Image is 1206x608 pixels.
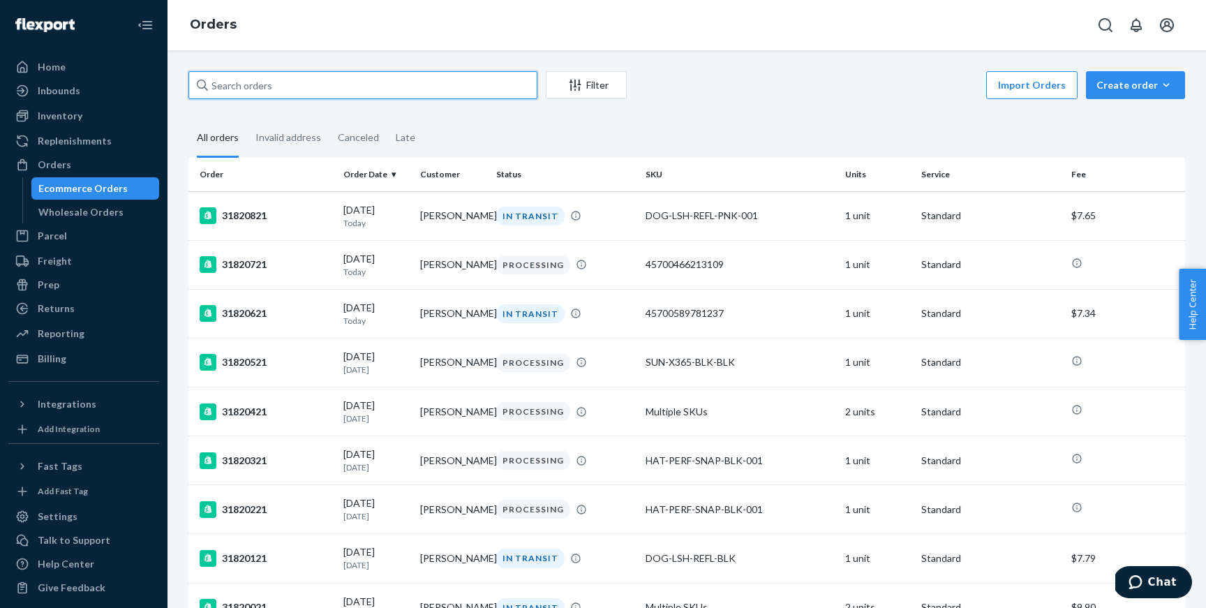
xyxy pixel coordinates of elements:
[496,304,565,323] div: IN TRANSIT
[8,250,159,272] a: Freight
[8,553,159,575] a: Help Center
[921,454,1059,468] p: Standard
[496,500,570,519] div: PROCESSING
[415,289,491,338] td: [PERSON_NAME]
[840,485,916,534] td: 1 unit
[343,252,408,278] div: [DATE]
[343,217,408,229] p: Today
[921,503,1059,517] p: Standard
[646,454,834,468] div: HAT-PERF-SNAP-BLK-001
[8,348,159,370] a: Billing
[200,550,332,567] div: 31820121
[38,278,59,292] div: Prep
[986,71,1078,99] button: Import Orders
[15,18,75,32] img: Flexport logo
[38,327,84,341] div: Reporting
[190,17,237,32] a: Orders
[38,459,82,473] div: Fast Tags
[8,577,159,599] button: Give Feedback
[38,181,128,195] div: Ecommerce Orders
[200,452,332,469] div: 31820321
[38,557,94,571] div: Help Center
[343,413,408,424] p: [DATE]
[200,403,332,420] div: 31820421
[8,225,159,247] a: Parcel
[840,534,916,583] td: 1 unit
[1153,11,1181,39] button: Open account menu
[8,105,159,127] a: Inventory
[343,545,408,571] div: [DATE]
[131,11,159,39] button: Close Navigation
[415,191,491,240] td: [PERSON_NAME]
[496,255,570,274] div: PROCESSING
[415,240,491,289] td: [PERSON_NAME]
[179,5,248,45] ol: breadcrumbs
[38,533,110,547] div: Talk to Support
[840,158,916,191] th: Units
[343,559,408,571] p: [DATE]
[546,71,627,99] button: Filter
[646,306,834,320] div: 45700589781237
[415,387,491,436] td: [PERSON_NAME]
[38,485,88,497] div: Add Fast Tag
[188,71,537,99] input: Search orders
[496,402,570,421] div: PROCESSING
[916,158,1065,191] th: Service
[38,158,71,172] div: Orders
[343,447,408,473] div: [DATE]
[8,421,159,438] a: Add Integration
[8,80,159,102] a: Inbounds
[646,258,834,272] div: 45700466213109
[646,209,834,223] div: DOG-LSH-REFL-PNK-001
[38,510,77,524] div: Settings
[338,119,379,156] div: Canceled
[415,436,491,485] td: [PERSON_NAME]
[38,84,80,98] div: Inbounds
[8,505,159,528] a: Settings
[200,305,332,322] div: 31820621
[8,322,159,345] a: Reporting
[646,551,834,565] div: DOG-LSH-REFL-BLK
[921,405,1059,419] p: Standard
[840,436,916,485] td: 1 unit
[38,254,72,268] div: Freight
[38,205,124,219] div: Wholesale Orders
[38,397,96,411] div: Integrations
[420,168,485,180] div: Customer
[38,134,112,148] div: Replenishments
[1086,71,1185,99] button: Create order
[343,315,408,327] p: Today
[38,302,75,316] div: Returns
[396,119,415,156] div: Late
[8,154,159,176] a: Orders
[200,256,332,273] div: 31820721
[646,355,834,369] div: SUN-X365-BLK-BLK
[8,483,159,500] a: Add Fast Tag
[343,399,408,424] div: [DATE]
[415,338,491,387] td: [PERSON_NAME]
[31,177,160,200] a: Ecommerce Orders
[343,266,408,278] p: Today
[31,201,160,223] a: Wholesale Orders
[338,158,414,191] th: Order Date
[921,551,1059,565] p: Standard
[343,364,408,376] p: [DATE]
[640,387,840,436] td: Multiple SKUs
[1066,289,1185,338] td: $7.34
[1179,269,1206,340] span: Help Center
[840,289,916,338] td: 1 unit
[188,158,338,191] th: Order
[8,56,159,78] a: Home
[840,191,916,240] td: 1 unit
[496,207,565,225] div: IN TRANSIT
[38,109,82,123] div: Inventory
[921,306,1059,320] p: Standard
[8,297,159,320] a: Returns
[1092,11,1119,39] button: Open Search Box
[840,338,916,387] td: 1 unit
[921,258,1059,272] p: Standard
[840,387,916,436] td: 2 units
[921,355,1059,369] p: Standard
[415,485,491,534] td: [PERSON_NAME]
[1115,566,1192,601] iframe: Opens a widget where you can chat to one of our agents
